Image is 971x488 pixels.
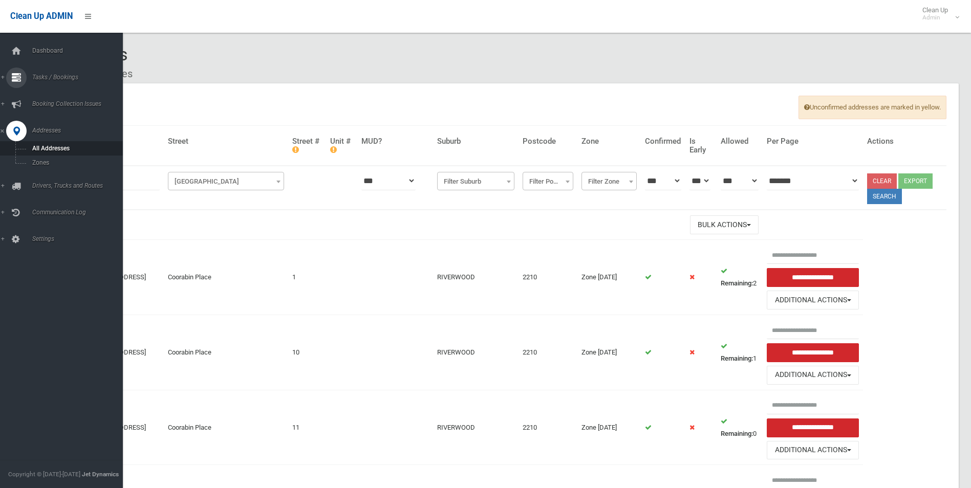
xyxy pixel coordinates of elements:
[581,137,637,146] h4: Zone
[519,240,577,315] td: 2210
[584,174,634,189] span: Filter Zone
[292,137,322,154] h4: Street #
[645,137,681,146] h4: Confirmed
[867,137,942,146] h4: Actions
[717,240,763,315] td: 2
[519,390,577,465] td: 2210
[581,172,637,190] span: Filter Zone
[519,315,577,390] td: 2210
[29,209,131,216] span: Communication Log
[288,390,326,465] td: 11
[8,471,80,478] span: Copyright © [DATE]-[DATE]
[721,430,753,437] strong: Remaining:
[523,172,573,190] span: Filter Postcode
[440,174,512,189] span: Filter Suburb
[577,240,641,315] td: Zone [DATE]
[433,315,519,390] td: RIVERWOOD
[10,11,73,21] span: Clean Up ADMIN
[767,366,859,385] button: Additional Actions
[717,315,763,390] td: 1
[721,279,753,287] strong: Remaining:
[82,471,119,478] strong: Jet Dynamics
[867,189,902,204] button: Search
[799,96,946,119] span: Unconfirmed addresses are marked in yellow.
[168,172,284,190] span: Filter Street
[525,174,571,189] span: Filter Postcode
[577,315,641,390] td: Zone [DATE]
[689,137,713,154] h4: Is Early
[437,137,514,146] h4: Suburb
[288,240,326,315] td: 1
[29,159,122,166] span: Zones
[29,235,131,242] span: Settings
[29,100,131,107] span: Booking Collection Issues
[437,172,514,190] span: Filter Suburb
[433,240,519,315] td: RIVERWOOD
[917,6,958,21] span: Clean Up
[330,137,353,154] h4: Unit #
[164,240,288,315] td: Coorabin Place
[288,315,326,390] td: 10
[767,441,859,460] button: Additional Actions
[164,390,288,465] td: Coorabin Place
[867,173,897,189] a: Clear
[523,137,573,146] h4: Postcode
[170,174,282,189] span: Filter Street
[29,74,131,81] span: Tasks / Bookings
[433,390,519,465] td: RIVERWOOD
[721,137,759,146] h4: Allowed
[690,215,759,234] button: Bulk Actions
[29,47,131,54] span: Dashboard
[29,127,131,134] span: Addresses
[29,182,131,189] span: Drivers, Trucks and Routes
[767,291,859,309] button: Additional Actions
[717,390,763,465] td: 0
[87,137,160,146] h4: Address
[898,173,933,189] button: Export
[922,14,948,21] small: Admin
[721,354,753,362] strong: Remaining:
[29,145,122,152] span: All Addresses
[361,137,429,146] h4: MUD?
[767,137,859,146] h4: Per Page
[164,315,288,390] td: Coorabin Place
[168,137,284,146] h4: Street
[577,390,641,465] td: Zone [DATE]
